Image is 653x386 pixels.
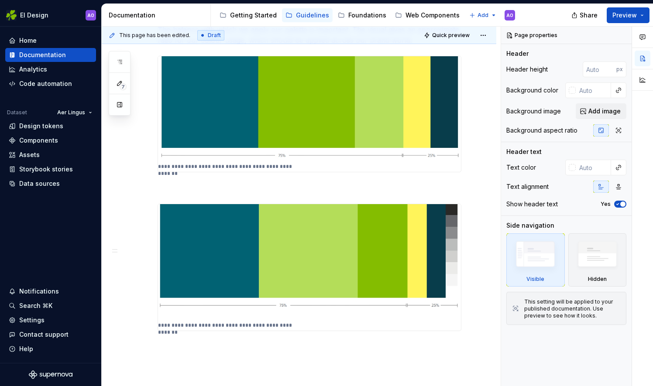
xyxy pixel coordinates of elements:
div: Documentation [19,51,66,59]
div: Notifications [19,287,59,296]
div: Hidden [568,233,627,287]
a: Home [5,34,96,48]
div: Analytics [19,65,47,74]
button: Share [567,7,603,23]
span: Preview [612,11,637,20]
button: Quick preview [421,29,474,41]
img: 56b5df98-d96d-4d7e-807c-0afdf3bdaefa.png [6,10,17,20]
span: Share [580,11,598,20]
span: Aer Lingus [57,109,85,116]
div: Header [506,49,529,58]
button: Contact support [5,328,96,342]
div: Assets [19,150,40,159]
button: Help [5,342,96,356]
div: Background aspect ratio [506,126,577,135]
div: Dataset [7,109,27,116]
label: Yes [601,201,611,208]
a: Components [5,133,96,147]
p: px [616,66,623,73]
div: Header height [506,65,548,74]
a: Analytics [5,62,96,76]
div: Foundations [348,11,386,20]
svg: Supernova Logo [29,370,72,379]
div: Header text [506,147,542,156]
div: Search ⌘K [19,301,52,310]
div: Data sources [19,179,60,188]
button: Notifications [5,284,96,298]
div: Visible [526,276,544,283]
a: App Components [465,8,535,22]
span: Add image [588,107,621,116]
button: Aer Lingus [53,106,96,119]
a: Web Components [392,8,463,22]
div: Guidelines [296,11,329,20]
div: Storybook stories [19,165,73,174]
div: Getting Started [230,11,277,20]
span: Quick preview [432,32,470,39]
div: Contact support [19,330,69,339]
button: EI DesignAO [2,6,100,24]
div: Text color [506,163,536,172]
div: This setting will be applied to your published documentation. Use preview to see how it looks. [524,298,621,319]
div: Help [19,345,33,353]
a: Storybook stories [5,162,96,176]
input: Auto [576,160,611,175]
a: Settings [5,313,96,327]
span: Draft [208,32,221,39]
a: Getting Started [216,8,280,22]
button: Preview [607,7,650,23]
div: Components [19,136,58,145]
button: Search ⌘K [5,299,96,313]
div: Visible [506,233,565,287]
span: 7 [120,83,127,90]
div: AO [87,12,94,19]
a: Code automation [5,77,96,91]
div: Code automation [19,79,72,88]
span: This page has been edited. [119,32,190,39]
div: Documentation [109,11,207,20]
a: Foundations [334,8,390,22]
span: Add [478,12,488,19]
div: AO [506,12,513,19]
div: Text alignment [506,182,549,191]
div: Home [19,36,37,45]
a: Documentation [5,48,96,62]
div: Background image [506,107,561,116]
button: Add [467,9,499,21]
button: Add image [576,103,626,119]
div: Side navigation [506,221,554,230]
input: Auto [576,82,611,98]
div: Settings [19,316,45,325]
div: EI Design [20,11,48,20]
div: Design tokens [19,122,63,130]
div: Web Components [406,11,460,20]
a: Design tokens [5,119,96,133]
div: Hidden [588,276,607,283]
a: Guidelines [282,8,333,22]
div: Show header text [506,200,558,208]
div: Page tree [216,7,465,24]
a: Data sources [5,177,96,191]
a: Assets [5,148,96,162]
input: Auto [583,61,616,77]
div: Background color [506,86,558,95]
